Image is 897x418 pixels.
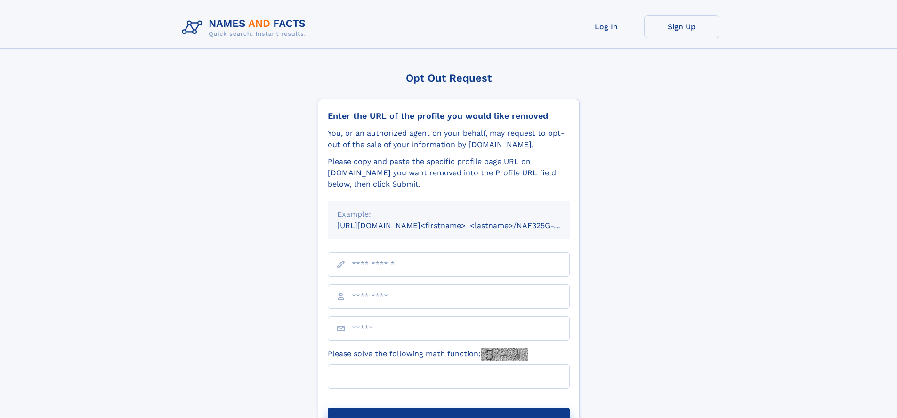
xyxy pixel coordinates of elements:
[178,15,314,41] img: Logo Names and Facts
[328,111,570,121] div: Enter the URL of the profile you would like removed
[337,221,588,230] small: [URL][DOMAIN_NAME]<firstname>_<lastname>/NAF325G-xxxxxxxx
[318,72,580,84] div: Opt Out Request
[328,348,528,361] label: Please solve the following math function:
[644,15,719,38] a: Sign Up
[328,128,570,150] div: You, or an authorized agent on your behalf, may request to opt-out of the sale of your informatio...
[337,209,560,220] div: Example:
[328,156,570,190] div: Please copy and paste the specific profile page URL on [DOMAIN_NAME] you want removed into the Pr...
[569,15,644,38] a: Log In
